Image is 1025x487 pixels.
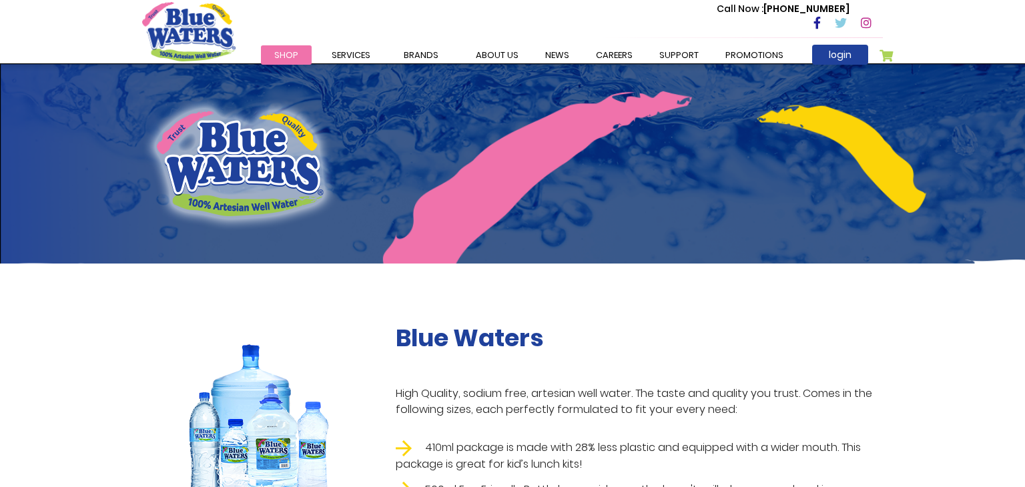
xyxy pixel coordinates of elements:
span: Shop [274,49,298,61]
span: Services [332,49,370,61]
span: Brands [404,49,438,61]
a: Promotions [712,45,797,65]
a: store logo [142,2,236,61]
a: Services [318,45,384,65]
a: login [812,45,868,65]
a: Shop [261,45,312,65]
li: 410ml package is made with 28% less plastic and equipped with a wider mouth. This package is grea... [396,440,883,472]
p: [PHONE_NUMBER] [717,2,849,16]
h2: Blue Waters [396,324,883,352]
a: News [532,45,583,65]
p: High Quality, sodium free, artesian well water. The taste and quality you trust. Comes in the fol... [396,386,883,418]
a: careers [583,45,646,65]
a: Brands [390,45,452,65]
span: Call Now : [717,2,763,15]
a: about us [462,45,532,65]
a: support [646,45,712,65]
